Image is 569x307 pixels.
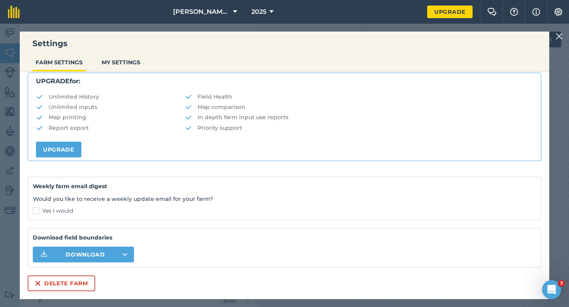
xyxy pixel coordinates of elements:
span: 3 [558,280,565,286]
button: Delete farm [28,275,95,291]
span: 2025 [251,7,266,17]
label: Yes I would [33,207,536,215]
strong: UPGRADE [36,77,70,85]
img: Two speech bubbles overlapping with the left bubble in the forefront [487,8,497,16]
h4: Weekly farm email digest [33,182,536,191]
img: A cog icon [554,8,563,16]
img: svg+xml;base64,PHN2ZyB4bWxucz0iaHR0cDovL3d3dy53My5vcmcvMjAwMC9zdmciIHdpZHRoPSIxNyIgaGVpZ2h0PSIxNy... [532,7,540,17]
li: In depth farm input use reports [185,113,533,122]
a: Upgrade [36,142,81,157]
h3: Settings [20,38,549,49]
button: MY SETTINGS [98,55,143,70]
li: Unlimited inputs [36,103,185,111]
li: Map comparison [185,103,533,111]
li: Field Health [185,92,533,101]
button: FARM SETTINGS [32,55,86,70]
li: Priority support [185,124,533,132]
a: Upgrade [427,6,473,18]
p: Would you like to receive a weekly update email for your farm? [33,195,536,203]
img: fieldmargin Logo [8,6,20,18]
li: Report export [36,124,185,132]
span: [PERSON_NAME] & Sons [173,7,230,17]
button: Download [33,247,134,262]
li: Map printing [36,113,185,122]
p: for: [36,76,533,86]
img: A question mark icon [509,8,519,16]
iframe: Intercom live chat [542,280,561,299]
img: svg+xml;base64,PHN2ZyB4bWxucz0iaHR0cDovL3d3dy53My5vcmcvMjAwMC9zdmciIHdpZHRoPSIxNiIgaGVpZ2h0PSIyNC... [35,279,41,288]
span: Download [66,251,105,258]
img: svg+xml;base64,PHN2ZyB4bWxucz0iaHR0cDovL3d3dy53My5vcmcvMjAwMC9zdmciIHdpZHRoPSIyMiIgaGVpZ2h0PSIzMC... [556,32,563,41]
strong: Download field boundaries [33,233,536,242]
li: Unlimited History [36,92,185,101]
